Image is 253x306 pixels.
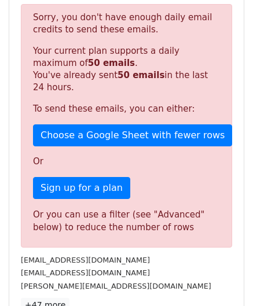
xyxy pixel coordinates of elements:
[21,268,150,277] small: [EMAIL_ADDRESS][DOMAIN_NAME]
[195,250,253,306] iframe: Chat Widget
[33,156,220,168] p: Or
[33,45,220,94] p: Your current plan supports a daily maximum of . You've already sent in the last 24 hours.
[33,103,220,115] p: To send these emails, you can either:
[21,256,150,264] small: [EMAIL_ADDRESS][DOMAIN_NAME]
[33,208,220,234] div: Or you can use a filter (see "Advanced" below) to reduce the number of rows
[33,12,220,36] p: Sorry, you don't have enough daily email credits to send these emails.
[118,70,164,80] strong: 50 emails
[33,177,130,199] a: Sign up for a plan
[21,282,211,290] small: [PERSON_NAME][EMAIL_ADDRESS][DOMAIN_NAME]
[33,124,232,146] a: Choose a Google Sheet with fewer rows
[88,58,135,68] strong: 50 emails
